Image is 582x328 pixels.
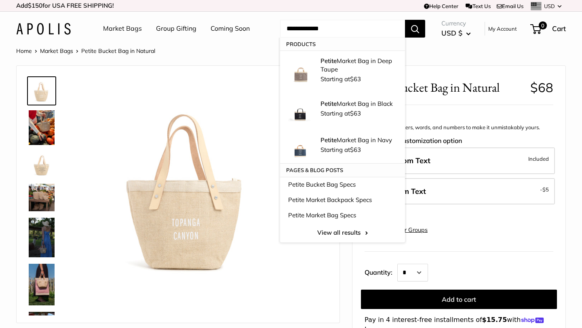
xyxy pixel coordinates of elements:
[544,3,555,9] span: USD
[466,3,490,9] a: Text Us
[321,146,361,153] span: Starting at
[361,290,557,309] button: Add to cart
[27,182,56,213] a: Petite Bucket Bag in Natural
[103,23,142,35] a: Market Bags
[29,218,55,257] img: Petite Bucket Bag in Natural
[27,150,56,179] a: Petite Bucket Bag in Natural
[530,80,553,95] span: $68
[280,223,405,242] a: View all results
[280,50,405,91] a: Petite Market Bag in Deep Taupe PetiteMarket Bag in Deep Taupe Starting at$63
[321,57,337,65] strong: Petite
[350,75,361,83] span: $63
[27,216,56,259] a: Petite Bucket Bag in Natural
[365,137,462,145] span: Select a customization option
[280,177,405,192] a: Petite Bucket Bag Specs
[280,20,405,38] input: Search...
[540,185,549,194] span: -
[16,46,155,56] nav: Breadcrumb
[321,100,337,107] strong: Petite
[528,154,549,164] span: Included
[321,75,361,83] span: Starting at
[28,2,42,9] span: $150
[280,208,405,223] a: Petite Market Bag Specs
[365,111,553,124] div: Customize It
[321,136,397,144] p: Market Bag in Navy
[321,57,397,74] p: Market Bag in Deep Taupe
[321,99,397,108] p: Market Bag in Black
[27,76,56,105] a: Petite Bucket Bag in Natural
[280,192,405,208] a: Petite Market Backpack Specs
[81,47,155,55] span: Petite Bucket Bag in Natural
[288,59,312,83] img: Petite Market Bag in Deep Taupe
[280,127,405,164] a: description_Make it yours with custom text. PetiteMarket Bag in Navy Starting at$63
[27,262,56,307] a: Petite Bucket Bag in Natural
[280,164,405,177] p: Pages & Blog posts
[288,97,312,121] img: description_Make it yours with custom printed text.
[365,124,553,132] p: Print a mix of letters, words, and numbers to make it unmistakably yours.
[156,23,196,35] a: Group Gifting
[81,78,295,291] img: Petite Bucket Bag in Natural
[29,78,55,104] img: Petite Bucket Bag in Natural
[280,38,405,50] p: Products
[16,23,71,35] img: Apolis
[531,22,566,35] a: 0 Cart
[441,29,462,37] span: USD $
[364,147,555,174] label: Add Custom Text
[552,24,566,33] span: Cart
[16,47,32,55] a: Home
[321,109,361,117] span: Starting at
[29,264,55,305] img: Petite Bucket Bag in Natural
[424,3,458,9] a: Help Center
[211,23,250,35] a: Coming Soon
[405,20,425,38] button: Search
[539,21,547,29] span: 0
[488,24,517,34] a: My Account
[441,18,471,29] span: Currency
[497,3,523,9] a: Email Us
[542,186,549,193] span: $5
[280,91,405,127] a: description_Make it yours with custom printed text. PetiteMarket Bag in Black Starting at$63
[27,109,56,147] a: Petite Bucket Bag in Natural
[365,80,524,95] span: Petite Bucket Bag in Natural
[321,136,337,144] strong: Petite
[441,27,471,40] button: USD $
[29,184,55,211] img: Petite Bucket Bag in Natural
[29,110,55,145] img: Petite Bucket Bag in Natural
[350,109,361,117] span: $63
[40,47,73,55] a: Market Bags
[288,133,312,158] img: description_Make it yours with custom text.
[364,178,555,205] label: Leave Blank
[350,146,361,153] span: $63
[29,151,55,177] img: Petite Bucket Bag in Natural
